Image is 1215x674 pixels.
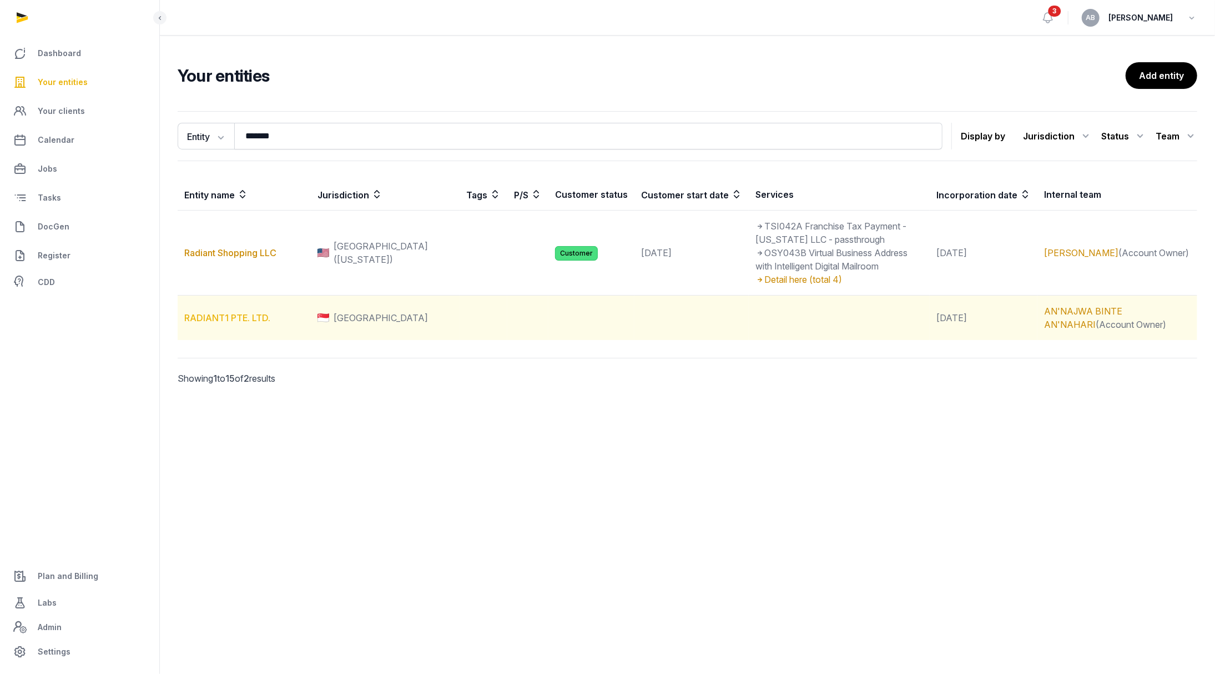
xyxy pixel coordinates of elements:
[930,179,1037,211] th: Incorporation date
[225,373,235,384] span: 15
[178,66,1126,86] h2: Your entities
[1126,62,1197,89] a: Add entity
[38,249,70,262] span: Register
[244,373,249,384] span: 2
[9,616,150,638] a: Admin
[460,179,507,211] th: Tags
[507,179,548,211] th: P/S
[9,184,150,211] a: Tasks
[9,638,150,665] a: Settings
[749,179,930,211] th: Services
[634,179,749,211] th: Customer start date
[9,242,150,269] a: Register
[311,179,460,211] th: Jurisdiction
[178,179,311,211] th: Entity name
[755,273,923,286] div: Detail here (total 4)
[184,312,270,323] a: RADIANT1 PTE. LTD.
[755,247,908,272] span: OSY043B Virtual Business Address with Intelligent Digital Mailroom
[555,246,598,261] span: Customer
[9,156,150,182] a: Jobs
[38,596,57,610] span: Labs
[9,590,150,616] a: Labs
[930,296,1037,341] td: [DATE]
[1108,11,1173,24] span: [PERSON_NAME]
[9,213,150,240] a: DocGen
[38,133,74,147] span: Calendar
[9,271,150,293] a: CDD
[548,179,634,211] th: Customer status
[9,563,150,590] a: Plan and Billing
[930,211,1037,296] td: [DATE]
[38,162,57,176] span: Jobs
[9,69,150,96] a: Your entities
[38,47,81,60] span: Dashboard
[1048,6,1061,17] span: 3
[755,221,906,245] span: TSI042A Franchise Tax Payment - [US_STATE] LLC - passthrough
[1044,247,1118,258] a: [PERSON_NAME]
[38,104,85,118] span: Your clients
[1156,127,1197,145] div: Team
[1044,304,1191,331] div: (Account Owner)
[178,123,234,149] button: Entity
[38,621,62,634] span: Admin
[213,373,217,384] span: 1
[1023,127,1092,145] div: Jurisdiction
[1044,306,1122,330] a: AN'NAJWA BINTE AN'NAHARI
[38,76,88,89] span: Your entities
[1082,9,1100,27] button: AB
[38,191,61,204] span: Tasks
[178,358,419,398] p: Showing to of results
[184,247,276,258] a: Radiant Shopping LLC
[38,645,70,658] span: Settings
[634,211,749,296] td: [DATE]
[38,220,69,233] span: DocGen
[1086,14,1096,21] span: AB
[9,40,150,67] a: Dashboard
[9,127,150,153] a: Calendar
[38,276,55,289] span: CDD
[38,570,98,583] span: Plan and Billing
[334,311,428,324] span: [GEOGRAPHIC_DATA]
[334,239,453,266] span: [GEOGRAPHIC_DATA] ([US_STATE])
[9,98,150,124] a: Your clients
[1044,246,1191,259] div: (Account Owner)
[961,127,1005,145] p: Display by
[1101,127,1147,145] div: Status
[1037,179,1197,211] th: Internal team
